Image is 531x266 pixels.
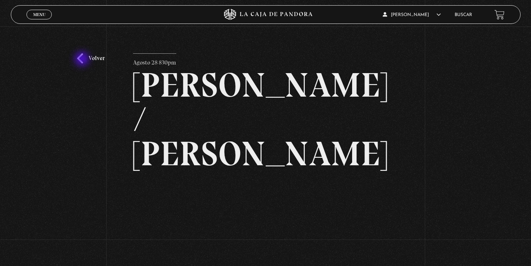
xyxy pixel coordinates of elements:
p: Agosto 28 830pm [133,53,176,68]
span: Cerrar [31,19,48,24]
span: [PERSON_NAME] [383,13,441,17]
a: Volver [77,53,105,63]
h2: [PERSON_NAME] / [PERSON_NAME] [133,68,398,171]
span: Menu [33,12,45,17]
a: View your shopping cart [494,10,505,20]
a: Buscar [455,13,472,17]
